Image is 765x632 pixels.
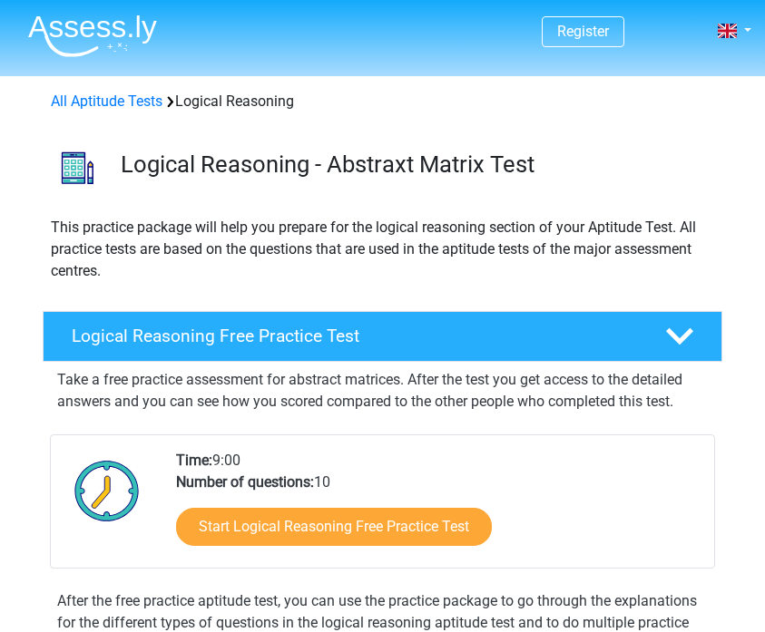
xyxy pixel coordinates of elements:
img: Assessly [28,15,157,57]
a: Register [557,23,609,40]
a: Start Logical Reasoning Free Practice Test [176,508,492,546]
div: Logical Reasoning [44,91,721,112]
b: Time: [176,452,212,469]
h4: Logical Reasoning Free Practice Test [72,326,639,346]
b: Number of questions: [176,473,314,491]
p: This practice package will help you prepare for the logical reasoning section of your Aptitude Te... [51,217,714,282]
h3: Logical Reasoning - Abstraxt Matrix Test [121,151,708,179]
div: 9:00 10 [162,450,714,568]
p: Take a free practice assessment for abstract matrices. After the test you get access to the detai... [57,369,708,413]
a: Logical Reasoning Free Practice Test [35,311,730,362]
a: All Aptitude Tests [51,92,162,110]
img: Clock [65,450,149,532]
img: logical reasoning [44,134,112,202]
